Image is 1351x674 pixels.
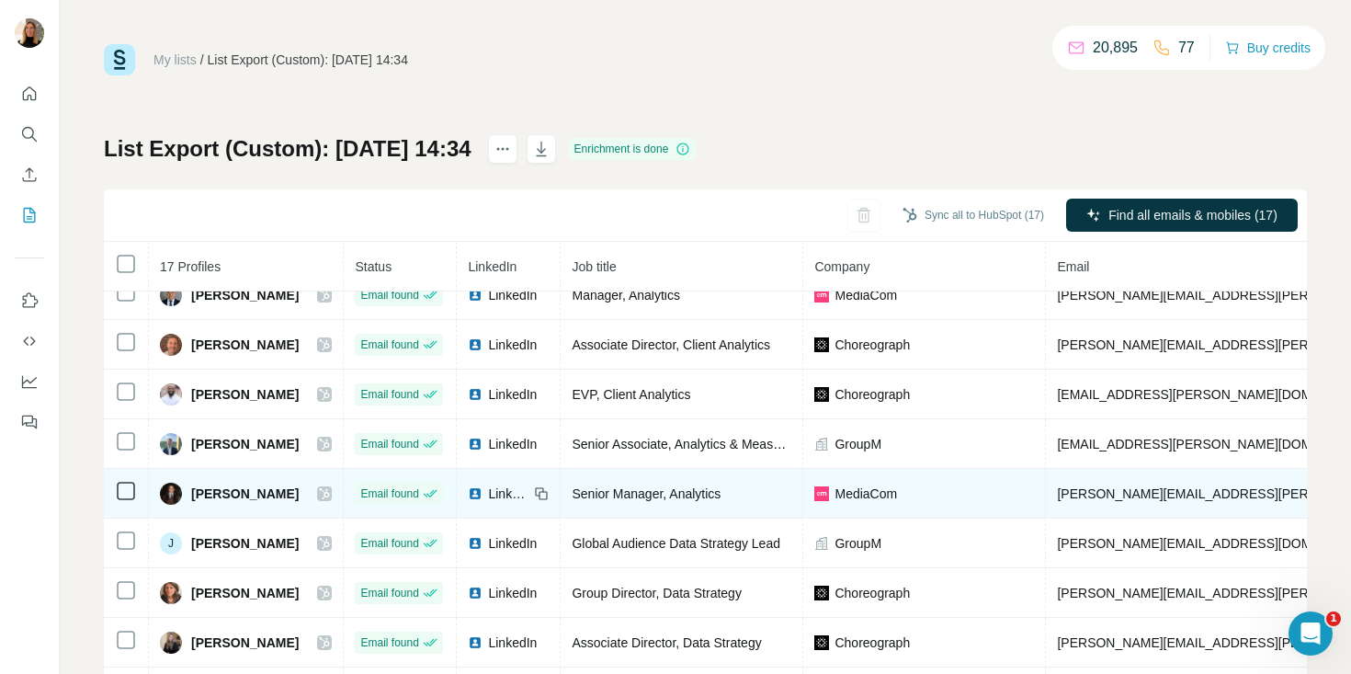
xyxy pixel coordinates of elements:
[1178,37,1195,59] p: 77
[104,134,471,164] h1: List Export (Custom): [DATE] 14:34
[104,44,135,75] img: Surfe Logo
[572,259,616,274] span: Job title
[468,387,482,402] img: LinkedIn logo
[572,437,820,451] span: Senior Associate, Analytics & Measurement
[160,582,182,604] img: Avatar
[814,259,869,274] span: Company
[160,483,182,505] img: Avatar
[1289,611,1333,656] iframe: Intercom live chat
[572,387,690,402] span: EVP, Client Analytics
[834,485,897,503] span: MediaCom
[15,284,44,317] button: Use Surfe on LinkedIn
[814,387,829,402] img: company-logo
[488,534,537,553] span: LinkedIn
[834,286,897,304] span: MediaCom
[468,486,482,501] img: LinkedIn logo
[468,437,482,451] img: LinkedIn logo
[160,284,182,306] img: Avatar
[360,535,418,552] span: Email found
[15,406,44,439] button: Feedback
[468,536,482,551] img: LinkedIn logo
[572,536,780,551] span: Global Audience Data Strategy Lead
[572,337,770,352] span: Associate Director, Client Analytics
[488,584,537,602] span: LinkedIn
[15,158,44,191] button: Enrich CSV
[191,385,299,404] span: [PERSON_NAME]
[191,584,299,602] span: [PERSON_NAME]
[191,286,299,304] span: [PERSON_NAME]
[208,51,408,69] div: List Export (Custom): [DATE] 14:34
[15,325,44,358] button: Use Surfe API
[160,632,182,654] img: Avatar
[191,336,299,354] span: [PERSON_NAME]
[1066,199,1298,232] button: Find all emails & mobiles (17)
[890,201,1057,229] button: Sync all to HubSpot (17)
[1326,611,1341,626] span: 1
[569,138,697,160] div: Enrichment is done
[1225,35,1311,61] button: Buy credits
[1057,259,1089,274] span: Email
[814,635,829,650] img: company-logo
[15,77,44,110] button: Quick start
[572,288,680,303] span: Manager, Analytics
[814,288,829,303] img: company-logo
[360,287,418,303] span: Email found
[814,586,829,600] img: company-logo
[160,259,221,274] span: 17 Profiles
[834,584,910,602] span: Choreograph
[834,385,910,404] span: Choreograph
[468,635,482,650] img: LinkedIn logo
[160,383,182,406] img: Avatar
[355,259,392,274] span: Status
[1108,206,1277,224] span: Find all emails & mobiles (17)
[488,385,537,404] span: LinkedIn
[360,386,418,403] span: Email found
[834,336,910,354] span: Choreograph
[814,337,829,352] img: company-logo
[488,134,517,164] button: actions
[360,585,418,601] span: Email found
[814,486,829,501] img: company-logo
[360,436,418,452] span: Email found
[15,365,44,398] button: Dashboard
[191,485,299,503] span: [PERSON_NAME]
[360,337,418,353] span: Email found
[160,532,182,554] div: J
[468,259,517,274] span: LinkedIn
[488,336,537,354] span: LinkedIn
[468,337,482,352] img: LinkedIn logo
[468,288,482,303] img: LinkedIn logo
[15,118,44,151] button: Search
[488,286,537,304] span: LinkedIn
[191,435,299,453] span: [PERSON_NAME]
[160,433,182,455] img: Avatar
[468,586,482,600] img: LinkedIn logo
[153,52,197,67] a: My lists
[200,51,204,69] li: /
[572,586,741,600] span: Group Director, Data Strategy
[488,634,537,652] span: LinkedIn
[360,486,418,502] span: Email found
[488,485,528,503] span: LinkedIn
[191,534,299,553] span: [PERSON_NAME]
[191,634,299,652] span: [PERSON_NAME]
[160,334,182,356] img: Avatar
[572,486,721,501] span: Senior Manager, Analytics
[1093,37,1138,59] p: 20,895
[15,199,44,232] button: My lists
[834,435,881,453] span: GroupM
[360,634,418,651] span: Email found
[488,435,537,453] span: LinkedIn
[572,635,761,650] span: Associate Director, Data Strategy
[834,634,910,652] span: Choreograph
[15,18,44,48] img: Avatar
[834,534,881,553] span: GroupM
